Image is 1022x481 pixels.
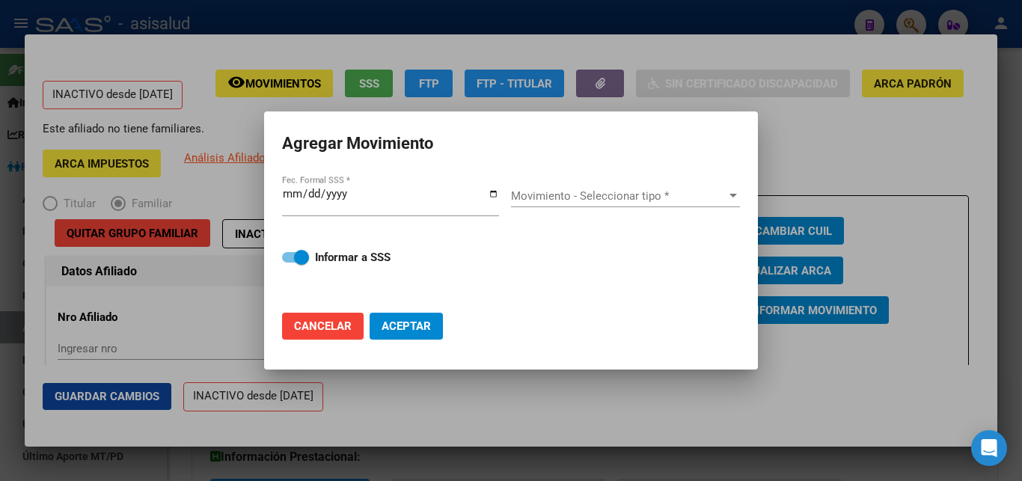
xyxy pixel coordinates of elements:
[282,313,364,340] button: Cancelar
[971,430,1007,466] div: Open Intercom Messenger
[511,189,726,203] span: Movimiento - Seleccionar tipo *
[370,313,443,340] button: Aceptar
[315,251,391,264] strong: Informar a SSS
[382,319,431,333] span: Aceptar
[282,129,740,158] h2: Agregar Movimiento
[294,319,352,333] span: Cancelar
